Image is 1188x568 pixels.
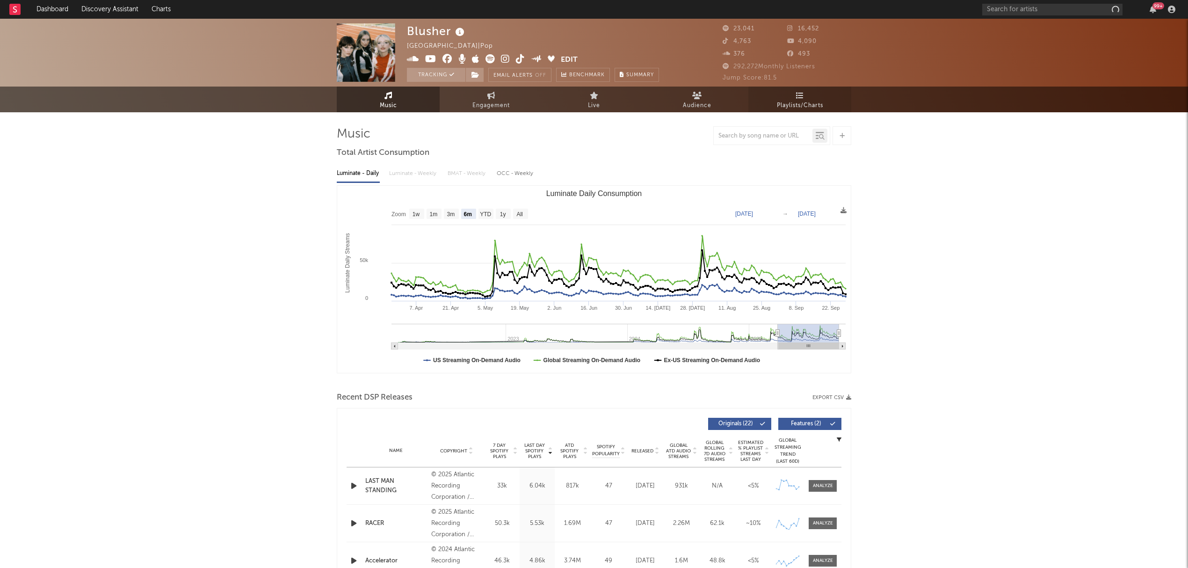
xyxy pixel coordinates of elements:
div: [GEOGRAPHIC_DATA] | Pop [407,41,504,52]
text: 25. Aug [753,305,770,311]
text: 1y [500,211,506,218]
span: Live [588,100,600,111]
text: 14. [DATE] [645,305,670,311]
text: 2. Jun [547,305,561,311]
span: Copyright [440,448,467,454]
div: 1.69M [557,519,587,528]
span: Released [631,448,653,454]
span: 493 [787,51,810,57]
input: Search for artists [982,4,1123,15]
div: 62.1k [702,519,733,528]
span: Audience [683,100,711,111]
text: 21. Apr [442,305,459,311]
text: 19. May [511,305,529,311]
span: Total Artist Consumption [337,147,429,159]
div: 6.04k [522,481,552,491]
span: Engagement [472,100,510,111]
div: Name [365,447,427,454]
span: 292,272 Monthly Listeners [723,64,815,70]
a: Audience [645,87,748,112]
a: Engagement [440,87,543,112]
span: 7 Day Spotify Plays [487,443,512,459]
button: 99+ [1150,6,1156,13]
text: 8. Sep [789,305,804,311]
text: [DATE] [735,211,753,217]
div: 47 [592,519,625,528]
div: © 2025 Atlantic Recording Corporation / Warner Music Australia [431,469,482,503]
div: 47 [592,481,625,491]
span: Playlists/Charts [777,100,823,111]
text: Luminate Daily Streams [344,233,351,292]
span: Spotify Popularity [592,444,620,458]
text: → [782,211,788,217]
div: 1.6M [666,556,697,566]
div: Luminate - Daily [337,166,380,182]
span: ATD Spotify Plays [557,443,582,459]
span: 23,041 [723,26,754,32]
text: 16. Jun [580,305,597,311]
text: US Streaming On-Demand Audio [433,357,521,364]
div: Global Streaming Trend (Last 60D) [774,437,802,465]
text: [DATE] [798,211,816,217]
text: 11. Aug [718,305,736,311]
text: 22. Sep [822,305,840,311]
span: Originals ( 22 ) [714,421,757,427]
span: Global ATD Audio Streams [666,443,691,459]
a: Music [337,87,440,112]
div: 931k [666,481,697,491]
text: 3m [447,211,455,218]
span: Recent DSP Releases [337,392,413,403]
div: N/A [702,481,733,491]
span: 4,090 [787,38,817,44]
div: <5% [738,481,769,491]
span: Global Rolling 7D Audio Streams [702,440,727,462]
input: Search by song name or URL [714,132,812,140]
div: © 2025 Atlantic Recording Corporation / Warner Music Australia [431,507,482,540]
a: LAST MAN STANDING [365,477,427,495]
text: All [516,211,522,218]
text: Luminate Daily Consumption [546,189,642,197]
div: 46.3k [487,556,517,566]
text: Zoom [391,211,406,218]
text: 6m [464,211,472,218]
div: ~ 10 % [738,519,769,528]
div: OCC - Weekly [497,166,534,182]
span: Features ( 2 ) [784,421,827,427]
div: <5% [738,556,769,566]
text: 7. Apr [409,305,423,311]
text: 50k [360,257,368,263]
em: Off [535,73,546,78]
span: 376 [723,51,745,57]
text: Global Streaming On-Demand Audio [543,357,641,364]
div: 3.74M [557,556,587,566]
div: [DATE] [630,481,661,491]
text: 30. Jun [615,305,632,311]
div: 99 + [1152,2,1164,9]
button: Tracking [407,68,465,82]
div: 817k [557,481,587,491]
text: 5. May [478,305,493,311]
text: 1w [413,211,420,218]
a: Playlists/Charts [748,87,851,112]
div: 50.3k [487,519,517,528]
span: Benchmark [569,70,605,81]
a: Benchmark [556,68,610,82]
div: 5.53k [522,519,552,528]
span: Last Day Spotify Plays [522,443,547,459]
div: [DATE] [630,556,661,566]
button: Summary [615,68,659,82]
svg: Luminate Daily Consumption [337,186,850,373]
div: 2.26M [666,519,697,528]
div: 48.8k [702,556,733,566]
span: 4,763 [723,38,751,44]
div: 33k [487,481,517,491]
span: Summary [626,73,654,78]
button: Email AlertsOff [488,68,551,82]
a: Accelerator [365,556,427,566]
div: 49 [592,556,625,566]
a: RACER [365,519,427,528]
span: 16,452 [787,26,819,32]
